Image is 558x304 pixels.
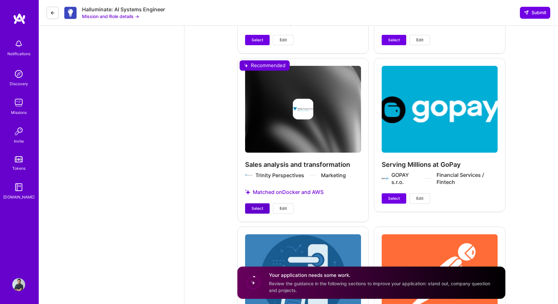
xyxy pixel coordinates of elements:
[382,193,406,204] button: Select
[13,13,26,25] img: logo
[269,272,498,279] h4: Your application needs some work.
[388,37,400,43] span: Select
[12,125,25,138] img: Invite
[12,278,25,291] img: User Avatar
[7,50,30,57] div: Notifications
[11,109,27,116] div: Missions
[280,206,287,211] span: Edit
[252,206,263,211] span: Select
[12,165,26,172] div: Tokens
[520,7,550,18] button: Submit
[280,37,287,43] span: Edit
[524,9,546,16] span: Submit
[388,196,400,201] span: Select
[64,6,77,19] img: Company Logo
[273,35,294,45] button: Edit
[245,203,270,214] button: Select
[416,37,423,43] span: Edit
[82,13,139,20] button: Mission and Role details →
[12,96,25,109] img: teamwork
[273,203,294,214] button: Edit
[252,37,263,43] span: Select
[14,138,24,145] div: Invite
[50,10,55,15] i: icon LeftArrowDark
[12,181,25,194] img: guide book
[269,281,490,293] span: Review the guidance in the following sections to improve your application: stand out, company que...
[3,194,35,200] div: [DOMAIN_NAME]
[382,35,406,45] button: Select
[15,156,23,162] img: tokens
[524,10,529,15] i: icon SendLight
[12,37,25,50] img: bell
[409,193,430,204] button: Edit
[245,35,270,45] button: Select
[10,80,28,87] div: Discovery
[12,67,25,80] img: discovery
[82,6,165,13] div: Halluminate: AI Systems Engineer
[416,196,423,201] span: Edit
[409,35,430,45] button: Edit
[11,278,27,291] a: User Avatar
